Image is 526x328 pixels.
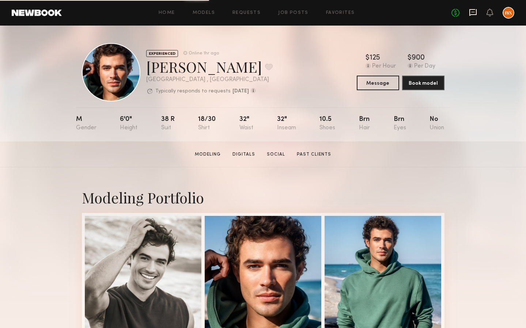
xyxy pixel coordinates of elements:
[414,63,435,70] div: Per Day
[146,77,273,83] div: [GEOGRAPHIC_DATA] , [GEOGRAPHIC_DATA]
[277,116,296,131] div: 32"
[366,54,370,62] div: $
[232,11,261,15] a: Requests
[193,11,215,15] a: Models
[230,151,258,158] a: Digitals
[76,116,97,131] div: M
[161,116,175,131] div: 38 r
[146,57,273,76] div: [PERSON_NAME]
[359,116,370,131] div: Brn
[319,116,335,131] div: 10.5
[429,116,444,131] div: No
[394,116,406,131] div: Brn
[159,11,175,15] a: Home
[294,151,334,158] a: Past Clients
[402,76,444,90] button: Book model
[146,50,178,57] div: EXPERIENCED
[239,116,253,131] div: 32"
[408,54,412,62] div: $
[232,89,249,94] b: [DATE]
[370,54,380,62] div: 125
[155,89,231,94] p: Typically responds to requests
[326,11,355,15] a: Favorites
[264,151,288,158] a: Social
[189,51,219,56] div: Online 1hr ago
[372,63,396,70] div: Per Hour
[120,116,137,131] div: 6'0"
[357,76,399,90] button: Message
[82,188,444,207] div: Modeling Portfolio
[412,54,425,62] div: 900
[198,116,216,131] div: 18/30
[278,11,309,15] a: Job Posts
[192,151,224,158] a: Modeling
